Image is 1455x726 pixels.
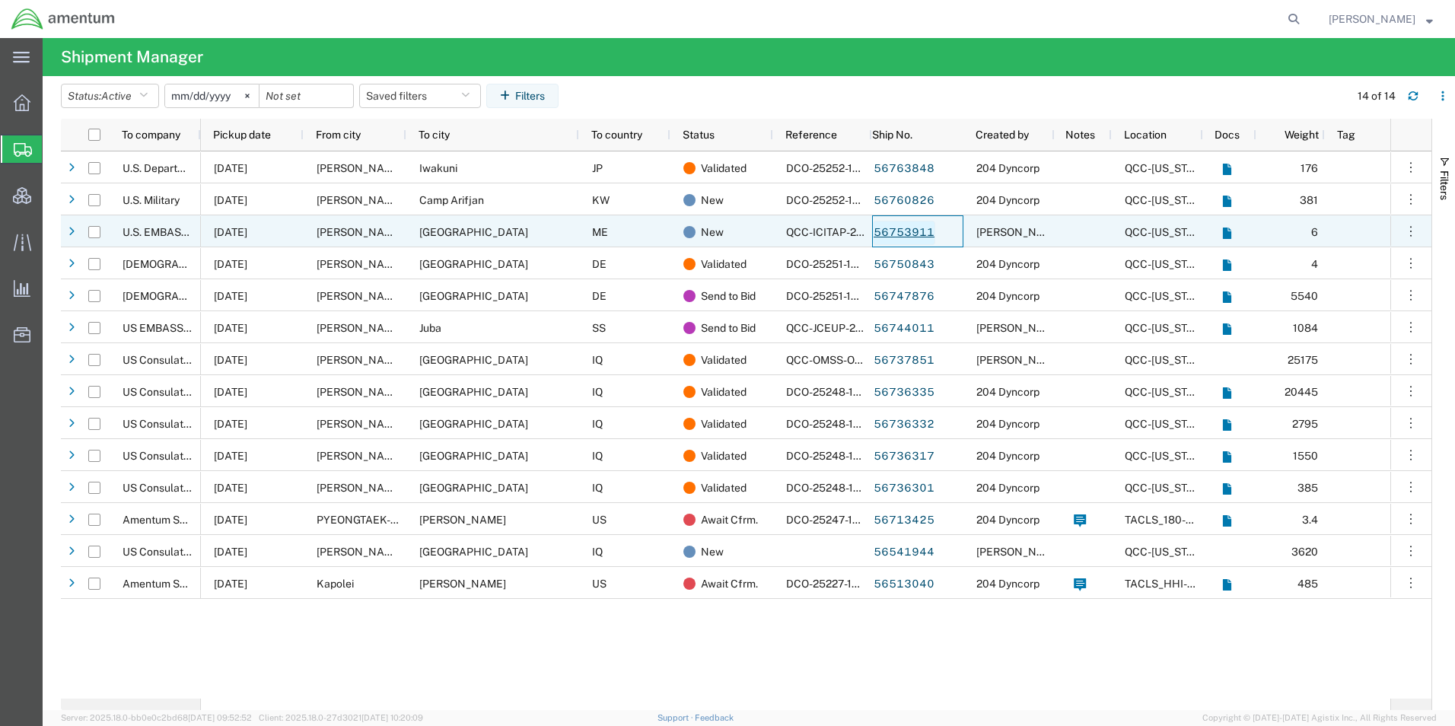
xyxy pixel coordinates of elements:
[317,226,403,238] span: Irving
[419,514,506,526] span: Irving
[1125,226,1209,238] span: QCC-Texas
[1125,386,1209,398] span: QCC-Texas
[976,386,1040,398] span: 204 Dyncorp
[1285,386,1318,398] span: 20445
[123,194,180,206] span: U.S. Military
[1293,450,1318,462] span: 1550
[592,546,603,558] span: IQ
[123,578,237,590] span: Amentum Services, Inc.
[214,514,247,526] span: 09/09/2025
[123,418,231,430] span: US Consulate General
[873,157,935,181] a: 56763848
[1125,546,1209,558] span: QCC-Texas
[1297,482,1318,494] span: 385
[123,258,269,270] span: US Army
[592,322,606,334] span: SS
[701,472,747,504] span: Validated
[419,162,457,174] span: Iwakuni
[976,129,1029,141] span: Created by
[123,226,259,238] span: U.S. EMBASSY PODGORICA
[976,226,1063,238] span: Jason Martin
[873,349,935,373] a: 56737851
[592,482,603,494] span: IQ
[872,129,912,141] span: Ship No.
[419,578,506,590] span: Irving
[1125,354,1209,366] span: QCC-Texas
[1297,578,1318,590] span: 485
[123,450,231,462] span: US Consulate General
[873,221,935,245] a: 56753911
[786,354,914,366] span: QCC-OMSS-OCEAN-0001
[786,386,887,398] span: DCO-25248-167839
[976,258,1040,270] span: 204 Dyncorp
[1292,418,1318,430] span: 2795
[701,184,724,216] span: New
[123,386,231,398] span: US Consulate General
[701,536,724,568] span: New
[592,290,607,302] span: DE
[1125,418,1209,430] span: QCC-Texas
[1329,11,1415,27] span: Jason Martin
[317,482,403,494] span: Irving
[786,194,885,206] span: DCO-25252-167942
[786,514,884,526] span: DCO-25247-167737
[419,290,528,302] span: Illesheim
[213,129,271,141] span: Pickup date
[214,322,247,334] span: 09/10/2025
[695,713,734,722] a: Feedback
[1065,129,1095,141] span: Notes
[1337,129,1355,141] span: Tag
[786,322,909,334] span: QCC-JCEUP-25251-0001
[1125,290,1209,302] span: QCC-Texas
[61,84,159,108] button: Status:Active
[786,162,885,174] span: DCO-25252-167957
[214,418,247,430] span: 09/05/2025
[419,386,528,398] span: Baghdad
[11,8,116,30] img: logo
[259,713,423,722] span: Client: 2025.18.0-27d3021
[214,226,247,238] span: 09/09/2025
[592,258,607,270] span: DE
[419,129,450,141] span: To city
[419,482,528,494] span: Baghdad
[123,322,415,334] span: US EMBASSY JUBA, SOUTH SUDAN
[214,290,247,302] span: 09/10/2025
[976,450,1040,462] span: 204 Dyncorp
[701,408,747,440] span: Validated
[976,482,1040,494] span: 204 Dyncorp
[701,376,747,408] span: Validated
[419,546,528,558] span: Baghdad
[317,386,403,398] span: Irving
[786,450,887,462] span: DCO-25248-167838
[592,450,603,462] span: IQ
[419,418,528,430] span: Baghdad
[701,504,758,536] span: Await Cfrm.
[317,162,403,174] span: Irving
[592,386,603,398] span: IQ
[976,290,1040,302] span: 204 Dyncorp
[1269,129,1319,141] span: Weight
[683,129,715,141] span: Status
[123,514,237,526] span: Amentum Services, Inc.
[361,713,423,722] span: [DATE] 10:20:09
[592,194,610,206] span: KW
[486,84,559,108] button: Filters
[1291,290,1318,302] span: 5540
[1438,170,1450,200] span: Filters
[123,546,231,558] span: US Consulate General
[976,162,1040,174] span: 204 Dyncorp
[419,322,441,334] span: Juba
[701,280,756,312] span: Send to Bid
[419,450,528,462] span: Baghdad
[214,162,247,174] span: 09/09/2025
[1288,354,1318,366] span: 25175
[701,440,747,472] span: Validated
[786,226,909,238] span: QCC-ICITAP-25251-0001
[214,546,247,558] span: 08/19/2025
[1125,258,1209,270] span: QCC-Texas
[701,248,747,280] span: Validated
[1291,546,1318,558] span: 3620
[214,258,247,270] span: 09/09/2025
[976,354,1063,366] span: Ray Cheatteam
[1302,514,1318,526] span: 3.4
